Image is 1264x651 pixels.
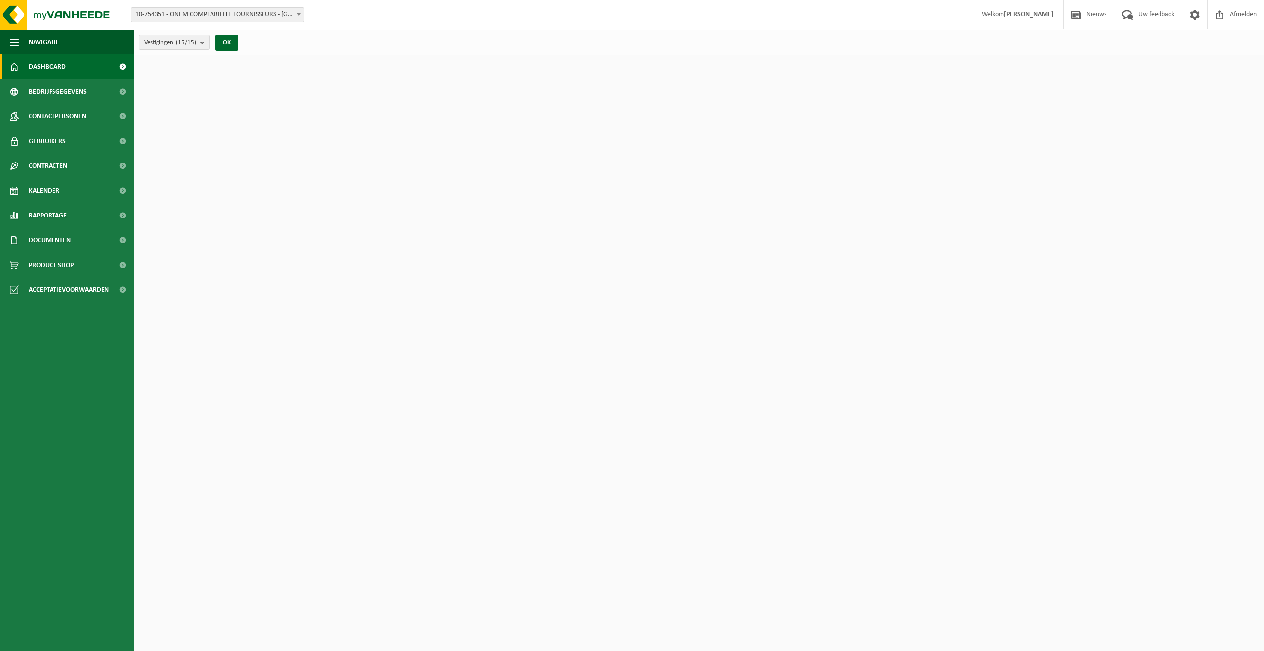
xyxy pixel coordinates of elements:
[29,228,71,253] span: Documenten
[1004,11,1053,18] strong: [PERSON_NAME]
[176,39,196,46] count: (15/15)
[29,129,66,154] span: Gebruikers
[29,203,67,228] span: Rapportage
[29,54,66,79] span: Dashboard
[29,79,87,104] span: Bedrijfsgegevens
[139,35,210,50] button: Vestigingen(15/15)
[29,30,59,54] span: Navigatie
[131,7,304,22] span: 10-754351 - ONEM COMPTABILITE FOURNISSEURS - BRUXELLES
[215,35,238,51] button: OK
[131,8,304,22] span: 10-754351 - ONEM COMPTABILITE FOURNISSEURS - BRUXELLES
[29,178,59,203] span: Kalender
[29,104,86,129] span: Contactpersonen
[29,154,67,178] span: Contracten
[29,277,109,302] span: Acceptatievoorwaarden
[144,35,196,50] span: Vestigingen
[29,253,74,277] span: Product Shop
